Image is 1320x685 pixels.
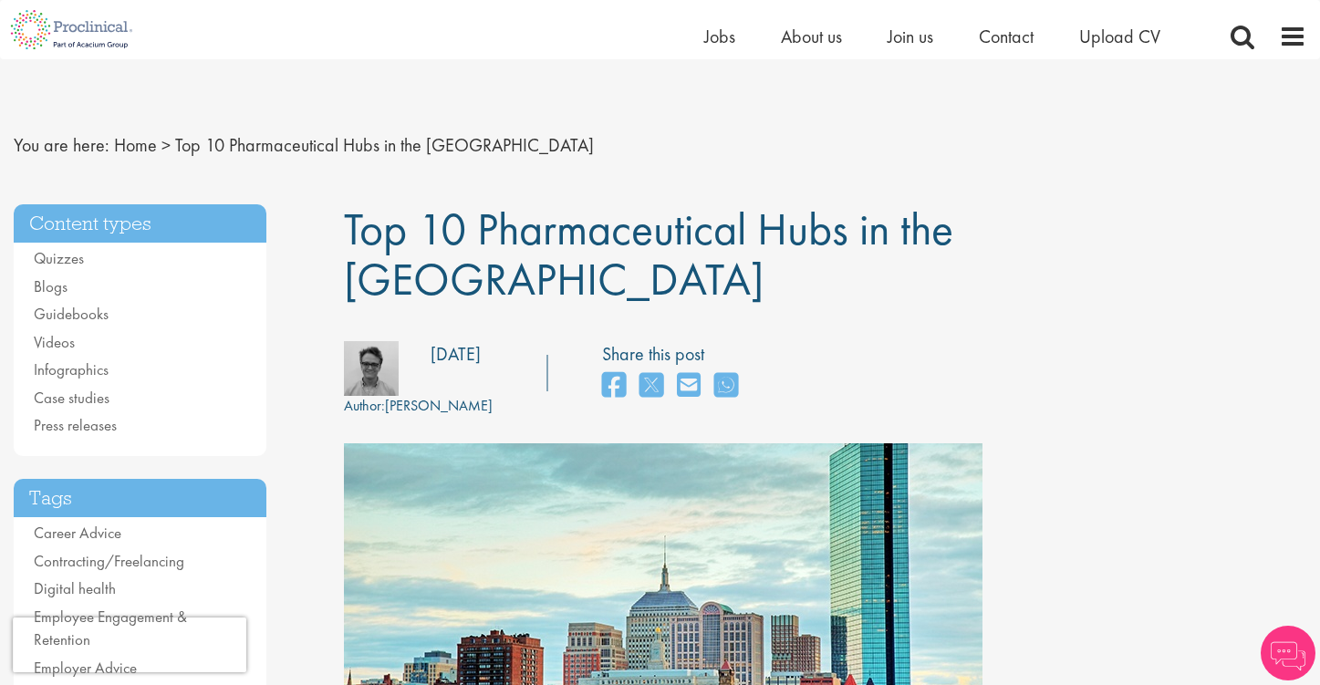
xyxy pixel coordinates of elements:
a: share on whats app [714,367,738,406]
a: Upload CV [1079,25,1160,48]
a: breadcrumb link [114,133,157,157]
span: Author: [344,396,385,415]
div: [PERSON_NAME] [344,396,493,417]
a: Contracting/Freelancing [34,551,184,571]
img: Chatbot [1261,626,1315,680]
span: Top 10 Pharmaceutical Hubs in the [GEOGRAPHIC_DATA] [175,133,594,157]
a: Videos [34,332,75,352]
a: Blogs [34,276,68,296]
span: Top 10 Pharmaceutical Hubs in the [GEOGRAPHIC_DATA] [344,200,953,308]
span: > [161,133,171,157]
a: Quizzes [34,248,84,268]
a: About us [781,25,842,48]
a: Press releases [34,415,117,435]
a: Digital health [34,578,116,598]
a: share on email [677,367,701,406]
a: Guidebooks [34,304,109,324]
a: Case studies [34,388,109,408]
a: Contact [979,25,1034,48]
a: Employee Engagement & Retention [34,607,187,650]
a: share on facebook [602,367,626,406]
a: Infographics [34,359,109,379]
a: Employer Advice [34,658,137,678]
a: Jobs [704,25,735,48]
a: Career Advice [34,523,121,543]
label: Share this post [602,341,747,368]
iframe: reCAPTCHA [13,618,246,672]
div: [DATE] [431,341,481,368]
img: fb6cd5f0-fa1d-4d4c-83a8-08d6cc4cf00b [344,341,399,396]
h3: Content types [14,204,266,244]
h3: Tags [14,479,266,518]
span: You are here: [14,133,109,157]
a: Join us [888,25,933,48]
a: share on twitter [639,367,663,406]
